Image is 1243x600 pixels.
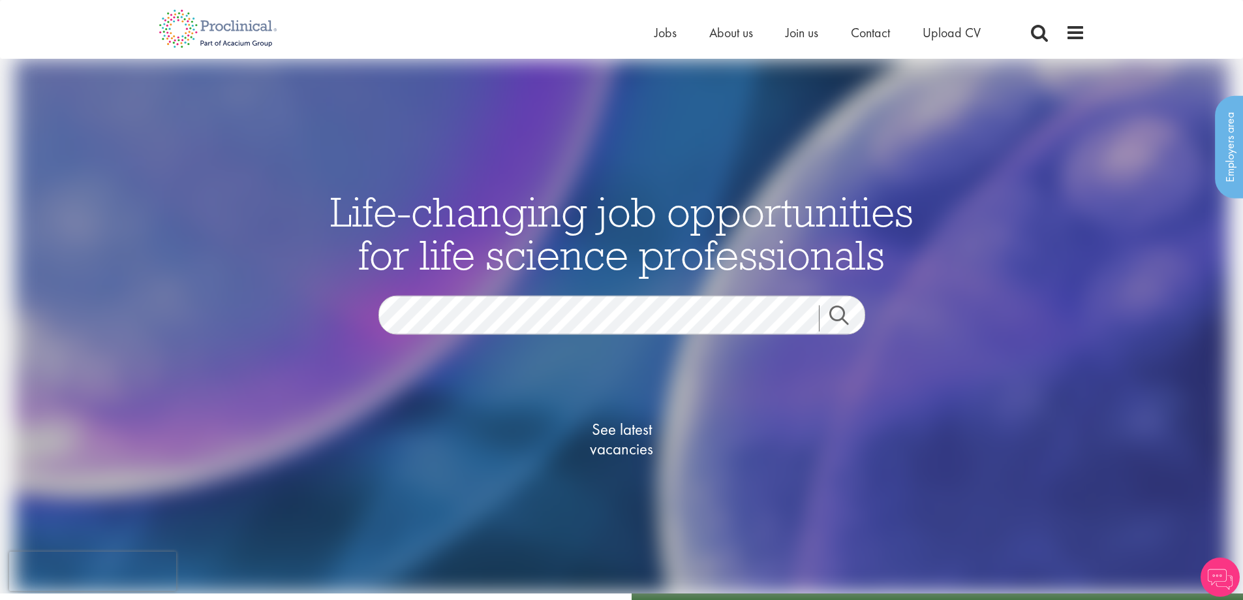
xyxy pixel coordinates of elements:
iframe: reCAPTCHA [9,552,176,591]
a: Join us [786,24,818,41]
img: candidate home [14,59,1229,593]
img: Chatbot [1201,558,1240,597]
a: See latestvacancies [557,368,687,511]
a: About us [709,24,753,41]
a: Job search submit button [819,306,875,332]
span: Life-changing job opportunities for life science professionals [330,185,913,281]
a: Upload CV [923,24,981,41]
span: See latest vacancies [557,420,687,459]
a: Contact [851,24,890,41]
a: Jobs [654,24,677,41]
